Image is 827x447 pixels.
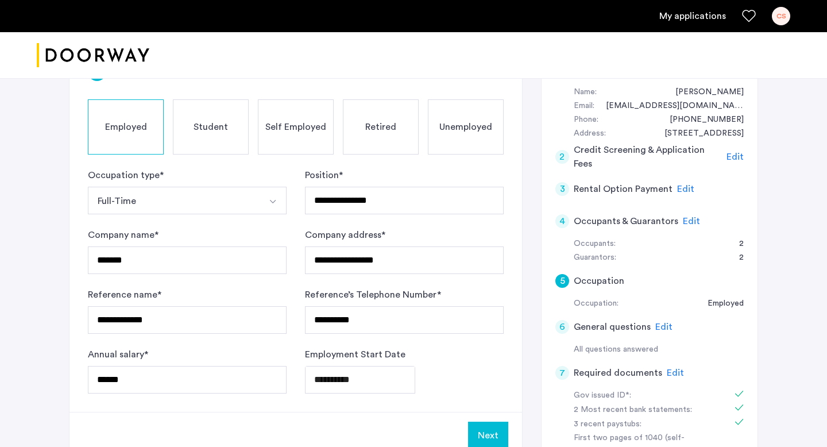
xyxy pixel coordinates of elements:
div: Name: [574,86,597,99]
div: Caitlin Sanders [664,86,744,99]
div: 7 [555,366,569,380]
div: 2 [555,150,569,164]
img: arrow [268,197,277,206]
div: Employed [696,297,744,311]
a: Cazamio logo [37,34,149,77]
div: Occupants: [574,237,616,251]
h5: General questions [574,320,651,334]
button: Select option [88,187,260,214]
h5: Required documents [574,366,662,380]
div: Email: [574,99,594,113]
div: 2 [728,237,744,251]
label: Employment Start Date [305,348,405,361]
label: Company address * [305,228,385,242]
div: Address: [574,127,606,141]
img: logo [37,34,149,77]
span: Employed [105,120,147,134]
span: Edit [667,368,684,377]
div: Occupation: [574,297,619,311]
div: 3 [555,182,569,196]
label: Company name * [88,228,159,242]
a: Favorites [742,9,756,23]
span: Unemployed [439,120,492,134]
div: 2 Most recent bank statements: [574,403,718,417]
h5: Occupation [574,274,624,288]
div: Phone: [574,113,598,127]
span: Edit [683,217,700,226]
label: Occupation type * [88,168,164,182]
div: caitlobstah@gmail.com [594,99,744,113]
h5: Rental Option Payment [574,182,673,196]
label: Reference’s Telephone Number * [305,288,441,302]
div: 3 recent paystubs: [574,418,718,431]
span: Edit [726,152,744,161]
div: Guarantors: [574,251,616,265]
label: Reference name * [88,288,161,302]
span: Edit [677,184,694,194]
label: Annual salary * [88,348,148,361]
span: Self Employed [265,120,326,134]
div: 257 Powers Street, #3L [653,127,744,141]
div: 4 [555,214,569,228]
span: Edit [655,322,673,332]
h5: Occupants & Guarantors [574,214,678,228]
div: 5 [555,274,569,288]
div: 6 [555,320,569,334]
div: 2 [728,251,744,265]
label: Position * [305,168,343,182]
div: CS [772,7,790,25]
div: All questions answered [574,343,744,357]
input: Employment Start Date [305,366,415,394]
span: Student [194,120,228,134]
a: My application [659,9,726,23]
div: Gov issued ID*: [574,389,718,403]
h5: Credit Screening & Application Fees [574,143,722,171]
button: Select option [259,187,287,214]
span: Retired [365,120,396,134]
div: +15854785582 [658,113,744,127]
